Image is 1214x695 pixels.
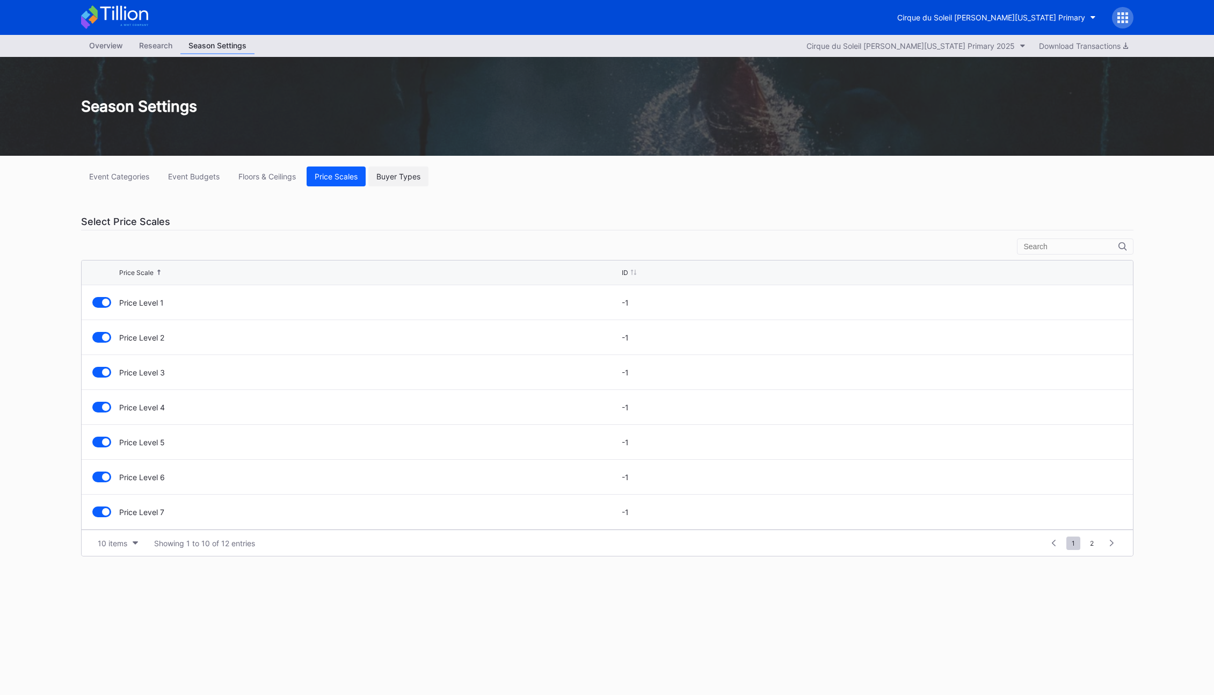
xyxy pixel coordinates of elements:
div: -1 [622,508,1122,517]
div: Price Scale [119,269,154,277]
div: Price Level 7 [119,508,620,517]
button: Cirque du Soleil [PERSON_NAME][US_STATE] Primary [889,8,1104,27]
button: Download Transactions [1034,39,1133,53]
div: Cirque du Soleil [PERSON_NAME][US_STATE] Primary 2025 [806,41,1015,50]
input: Search [1024,242,1118,251]
div: -1 [622,368,1122,377]
div: ID [622,269,628,277]
div: Overview [81,38,131,53]
div: -1 [622,298,1122,307]
div: Price Level 2 [119,333,620,342]
a: Overview [81,38,131,54]
div: Price Level 5 [119,438,620,447]
div: Download Transactions [1039,41,1128,50]
div: Showing 1 to 10 of 12 entries [154,539,255,548]
div: Price Level 4 [119,403,620,412]
div: -1 [622,403,1122,412]
div: Event Categories [89,172,149,181]
button: Price Scales [307,166,366,186]
div: Floors & Ceilings [238,172,296,181]
span: 1 [1066,537,1080,550]
div: Research [131,38,180,53]
button: 10 items [92,536,143,551]
button: Floors & Ceilings [230,166,304,186]
button: Buyer Types [368,166,428,186]
div: Buyer Types [376,172,420,181]
button: Event Budgets [160,166,228,186]
div: Price Level 3 [119,368,620,377]
div: Cirque du Soleil [PERSON_NAME][US_STATE] Primary [897,13,1085,22]
div: 10 items [98,539,127,548]
div: Season Settings [70,97,1144,115]
div: Price Level 1 [119,298,620,307]
span: 2 [1085,537,1099,550]
div: -1 [622,333,1122,342]
div: -1 [622,473,1122,482]
a: Research [131,38,180,54]
div: Price Level 6 [119,473,620,482]
div: -1 [622,438,1122,447]
div: Select Price Scales [81,213,1133,230]
button: Cirque du Soleil [PERSON_NAME][US_STATE] Primary 2025 [801,39,1031,53]
div: Event Budgets [168,172,220,181]
button: Event Categories [81,166,157,186]
div: Price Scales [315,172,358,181]
a: Season Settings [180,38,255,54]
